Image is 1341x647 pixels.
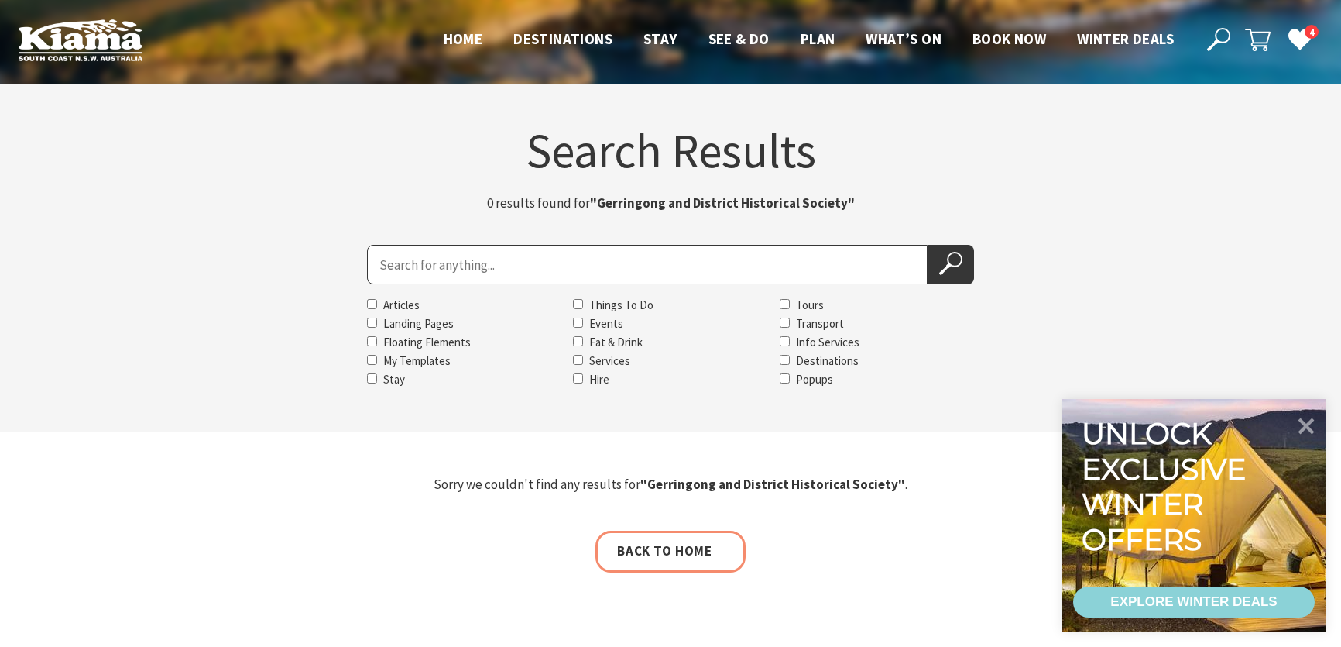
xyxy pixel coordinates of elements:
[1077,29,1174,48] span: Winter Deals
[972,29,1046,48] span: Book now
[383,335,471,349] label: Floating Elements
[640,476,905,493] strong: "Gerringong and District Historical Society"
[212,474,1129,495] p: Sorry we couldn't find any results for .
[383,298,420,312] label: Articles
[1305,25,1319,40] span: 4
[19,19,142,61] img: Kiama Logo
[590,194,855,212] strong: "Gerringong and District Historical Society"
[444,29,483,48] span: Home
[595,531,745,572] a: Back to home
[428,27,1189,53] nav: Main Menu
[513,29,612,48] span: Destinations
[708,29,770,48] span: See & Do
[801,29,835,48] span: Plan
[1073,587,1315,618] a: EXPLORE WINTER DEALS
[589,335,643,349] label: Eat & Drink
[796,353,859,368] label: Destinations
[367,245,928,284] input: Search for:
[212,126,1129,174] h1: Search Results
[589,298,653,312] label: Things To Do
[589,353,630,368] label: Services
[383,316,454,331] label: Landing Pages
[383,372,405,387] label: Stay
[589,372,609,387] label: Hire
[866,29,941,48] span: What’s On
[643,29,677,48] span: Stay
[796,316,844,331] label: Transport
[1110,587,1277,618] div: EXPLORE WINTER DEALS
[589,316,623,331] label: Events
[1082,416,1253,557] div: Unlock exclusive winter offers
[796,372,833,387] label: Popups
[383,353,451,368] label: My Templates
[1288,27,1311,50] a: 4
[796,298,824,312] label: Tours
[477,193,864,214] p: 0 results found for
[796,335,859,349] label: Info Services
